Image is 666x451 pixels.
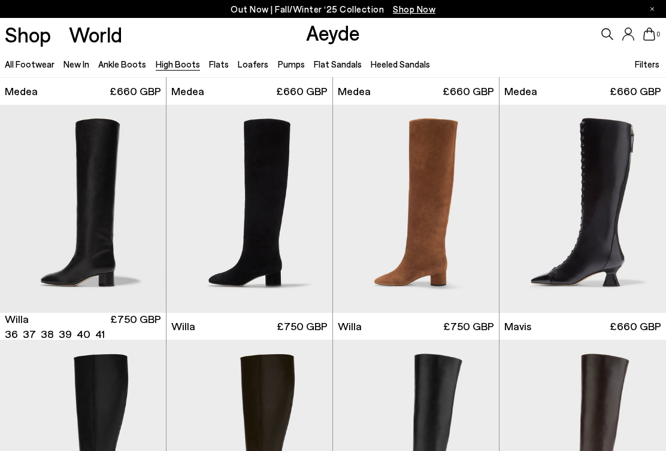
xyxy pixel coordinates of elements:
[443,319,494,334] span: £750 GBP
[5,84,38,99] span: Medea
[110,312,161,342] span: £750 GBP
[63,59,89,69] a: New In
[610,319,661,334] span: £660 GBP
[610,84,661,99] span: £660 GBP
[333,78,499,105] a: Medea £660 GBP
[166,78,332,105] a: Medea £660 GBP
[77,327,90,342] li: 40
[5,24,51,45] a: Shop
[338,319,362,334] span: Willa
[209,59,229,69] a: Flats
[278,59,305,69] a: Pumps
[277,319,328,334] span: £750 GBP
[59,327,72,342] li: 39
[238,59,268,69] a: Loafers
[95,327,105,342] li: 41
[69,24,122,45] a: World
[166,313,332,340] a: Willa £750 GBP
[306,20,360,45] a: Aeyde
[23,327,36,342] li: 37
[655,31,661,38] span: 0
[5,327,18,342] li: 36
[5,59,55,69] a: All Footwear
[333,313,499,340] a: Willa £750 GBP
[5,312,29,327] span: Willa
[231,2,435,17] p: Out Now | Fall/Winter ‘25 Collection
[500,313,666,340] a: Mavis £660 GBP
[504,319,531,334] span: Mavis
[110,84,161,99] span: £660 GBP
[166,105,332,313] img: Willa Suede Over-Knee Boots
[5,327,78,342] ul: variant
[443,84,494,99] span: £660 GBP
[171,319,195,334] span: Willa
[643,28,655,41] a: 0
[156,59,200,69] a: High Boots
[393,4,435,14] span: Navigate to /collections/new-in
[500,78,666,105] a: Medea £660 GBP
[635,59,659,69] span: Filters
[504,84,537,99] span: Medea
[276,84,328,99] span: £660 GBP
[41,327,54,342] li: 38
[500,105,666,313] img: Mavis Lace-Up High Boots
[338,84,371,99] span: Medea
[98,59,146,69] a: Ankle Boots
[171,84,204,99] span: Medea
[314,59,362,69] a: Flat Sandals
[371,59,430,69] a: Heeled Sandals
[333,105,499,313] img: Willa Suede Knee-High Boots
